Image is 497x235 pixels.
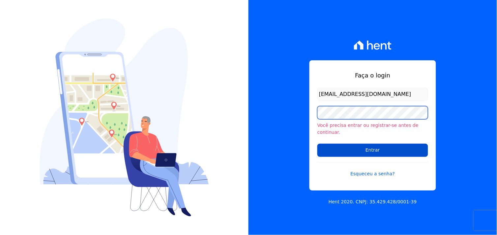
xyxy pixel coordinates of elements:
li: Você precisa entrar ou registrar-se antes de continuar. [317,122,428,136]
p: Hent 2020. CNPJ: 35.429.428/0001-39 [329,198,417,205]
img: Login [40,18,209,217]
input: Email [317,88,428,101]
input: Entrar [317,144,428,157]
h1: Faça o login [317,71,428,80]
a: Esqueceu a senha? [317,162,428,177]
